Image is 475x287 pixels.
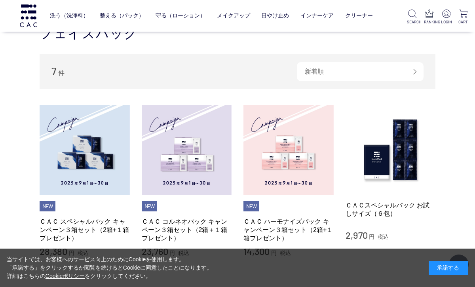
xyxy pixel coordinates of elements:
[297,62,424,81] div: 新着順
[345,6,373,25] a: クリーナー
[19,4,38,27] img: logo
[46,273,85,279] a: Cookieポリシー
[40,217,130,243] a: ＣＡＣ スペシャルパック キャンペーン３箱セット（2箱+１箱プレゼント）
[58,70,65,76] span: 件
[243,105,334,195] img: ＣＡＣ ハーモナイズパック キャンペーン３箱セット（2箱+１箱プレゼント）
[40,201,55,211] li: NEW
[458,19,469,25] p: CART
[142,201,158,211] li: NEW
[300,6,334,25] a: インナーケア
[217,6,250,25] a: メイクアップ
[243,201,259,211] li: NEW
[441,10,452,25] a: LOGIN
[156,6,205,25] a: 守る（ローション）
[369,234,374,240] span: 円
[424,10,435,25] a: RANKING
[346,201,436,218] a: ＣＡＣスペシャルパック お試しサイズ（６包）
[50,6,89,25] a: 洗う（洗浄料）
[458,10,469,25] a: CART
[7,255,213,280] div: 当サイトでは、お客様へのサービス向上のためにCookieを使用します。 「承諾する」をクリックするか閲覧を続けるとCookieに同意したことになります。 詳細はこちらの をクリックしてください。
[40,245,67,257] span: 28,380
[261,6,289,25] a: 日やけ止め
[100,6,144,25] a: 整える（パック）
[142,217,232,243] a: ＣＡＣ コルネオパック キャンペーン３箱セット（2箱＋１箱プレゼント）
[346,229,368,241] span: 2,970
[40,25,435,42] h1: フェイスパック
[424,19,435,25] p: RANKING
[346,105,436,195] img: ＣＡＣスペシャルパック お試しサイズ（６包）
[142,105,232,195] img: ＣＡＣ コルネオパック キャンペーン３箱セット（2箱＋１箱プレゼント）
[40,105,130,195] img: ＣＡＣ スペシャルパック キャンペーン３箱セット（2箱+１箱プレゼント）
[441,19,452,25] p: LOGIN
[378,234,389,240] span: 税込
[407,19,418,25] p: SEARCH
[243,217,334,243] a: ＣＡＣ ハーモナイズパック キャンペーン３箱セット（2箱+１箱プレゼント）
[243,245,270,257] span: 14,300
[142,245,168,257] span: 23,760
[51,65,57,77] span: 7
[407,10,418,25] a: SEARCH
[429,261,468,275] div: 承諾する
